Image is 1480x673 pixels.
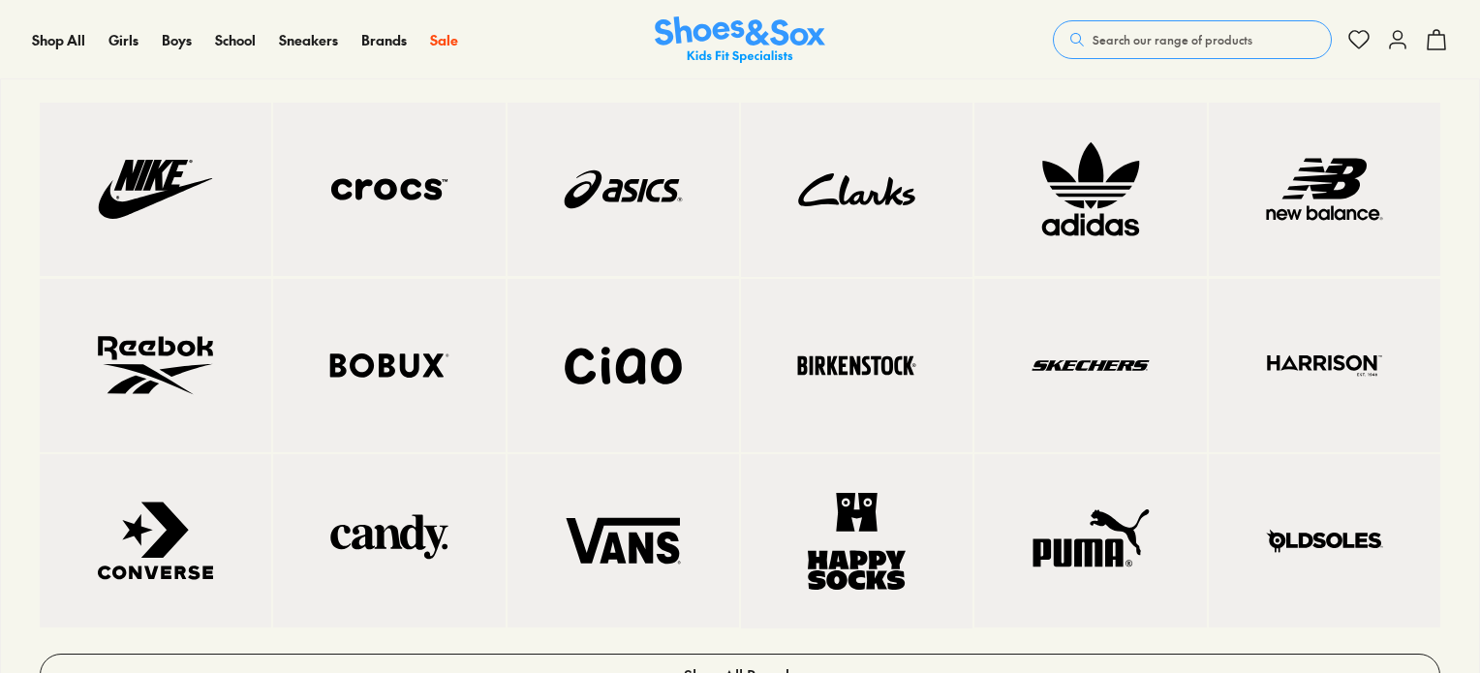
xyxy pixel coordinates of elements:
span: Brands [361,30,407,49]
a: Boys [162,30,192,50]
a: School [215,30,256,50]
span: Search our range of products [1093,31,1252,48]
span: School [215,30,256,49]
a: Shoes & Sox [655,16,825,64]
span: Sneakers [279,30,338,49]
button: Gorgias live chat [10,7,68,65]
span: Shop All [32,30,85,49]
a: Sale [430,30,458,50]
span: Sale [430,30,458,49]
img: SNS_Logo_Responsive.svg [655,16,825,64]
span: Girls [108,30,139,49]
button: Search our range of products [1053,20,1332,59]
a: Shop All [32,30,85,50]
span: Boys [162,30,192,49]
a: Sneakers [279,30,338,50]
a: Brands [361,30,407,50]
a: Girls [108,30,139,50]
